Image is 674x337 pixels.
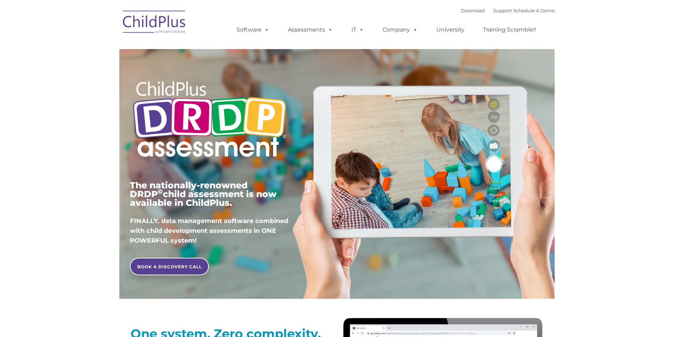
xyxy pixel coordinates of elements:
[158,188,163,196] sup: ©
[130,217,288,244] span: FINALLY, data management software combined with child development assessments in ONE POWERFUL sys...
[281,23,340,37] a: Assessments
[493,8,512,13] a: Support
[513,8,555,13] a: Schedule A Demo
[344,23,371,37] a: IT
[376,23,425,37] a: Company
[429,23,471,37] a: University
[476,23,543,37] a: Training Scramble!!
[130,180,277,208] span: The nationally-renowned DRDP child assessment is now available in ChildPlus.
[130,72,289,169] img: Copyright - DRDP Logo Light
[119,6,190,41] img: ChildPlus by Procare Solutions
[230,23,276,37] a: Software
[461,8,555,13] font: |
[130,258,209,275] a: BOOK A DISCOVERY CALL
[461,8,485,13] a: Download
